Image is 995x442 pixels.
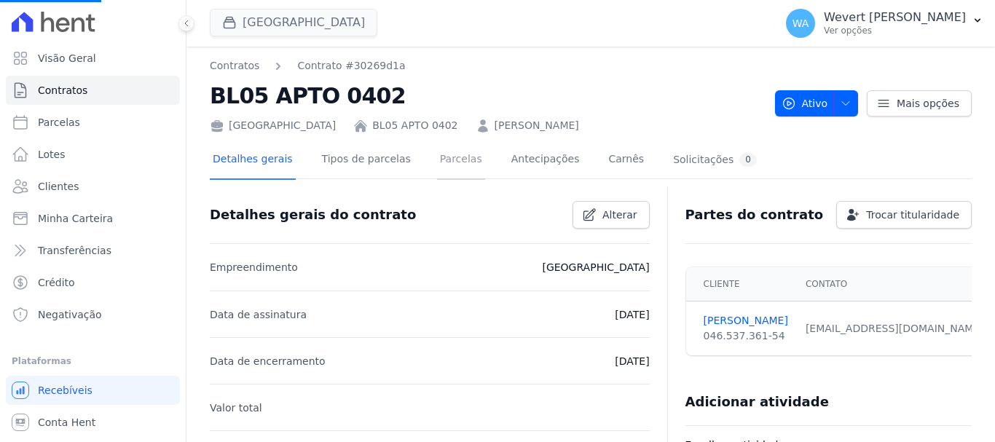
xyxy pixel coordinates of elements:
a: Clientes [6,172,180,201]
span: Crédito [38,275,75,290]
div: [GEOGRAPHIC_DATA] [210,118,336,133]
p: Ver opções [824,25,966,36]
span: Mais opções [897,96,959,111]
h2: BL05 APTO 0402 [210,79,763,112]
a: Contratos [6,76,180,105]
p: Data de encerramento [210,352,326,370]
a: [PERSON_NAME] [704,313,788,328]
a: Minha Carteira [6,204,180,233]
a: Negativação [6,300,180,329]
span: Contratos [38,83,87,98]
button: WA Wevert [PERSON_NAME] Ver opções [774,3,995,44]
a: Antecipações [508,141,583,180]
p: [DATE] [615,306,649,323]
span: Parcelas [38,115,80,130]
a: BL05 APTO 0402 [372,118,457,133]
span: Negativação [38,307,102,322]
span: Visão Geral [38,51,96,66]
a: Trocar titularidade [836,201,972,229]
nav: Breadcrumb [210,58,406,74]
div: Plataformas [12,352,174,370]
p: Data de assinatura [210,306,307,323]
a: [PERSON_NAME] [495,118,579,133]
a: Lotes [6,140,180,169]
p: Wevert [PERSON_NAME] [824,10,966,25]
span: Trocar titularidade [866,208,959,222]
p: [DATE] [615,352,649,370]
p: Empreendimento [210,259,298,276]
a: Contrato #30269d1a [297,58,405,74]
button: [GEOGRAPHIC_DATA] [210,9,377,36]
div: [EMAIL_ADDRESS][DOMAIN_NAME] [806,321,984,336]
span: Ativo [782,90,828,117]
h3: Partes do contrato [685,206,824,224]
p: [GEOGRAPHIC_DATA] [542,259,649,276]
a: Visão Geral [6,44,180,73]
a: Mais opções [867,90,972,117]
span: Minha Carteira [38,211,113,226]
span: Conta Hent [38,415,95,430]
a: Parcelas [437,141,485,180]
a: Tipos de parcelas [319,141,414,180]
div: 0 [739,153,757,167]
span: Transferências [38,243,111,258]
span: WA [793,18,809,28]
a: Conta Hent [6,408,180,437]
a: Solicitações0 [670,141,760,180]
a: Crédito [6,268,180,297]
button: Ativo [775,90,859,117]
p: Valor total [210,399,262,417]
a: Contratos [210,58,259,74]
a: Carnês [605,141,647,180]
div: 046.537.361-54 [704,328,788,344]
span: Clientes [38,179,79,194]
th: Contato [797,267,993,301]
a: Detalhes gerais [210,141,296,180]
span: Recebíveis [38,383,93,398]
a: Alterar [573,201,650,229]
nav: Breadcrumb [210,58,763,74]
h3: Adicionar atividade [685,393,829,411]
a: Transferências [6,236,180,265]
th: Cliente [686,267,797,301]
span: Lotes [38,147,66,162]
span: Alterar [602,208,637,222]
h3: Detalhes gerais do contrato [210,206,416,224]
a: Recebíveis [6,376,180,405]
a: Parcelas [6,108,180,137]
div: Solicitações [673,153,757,167]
